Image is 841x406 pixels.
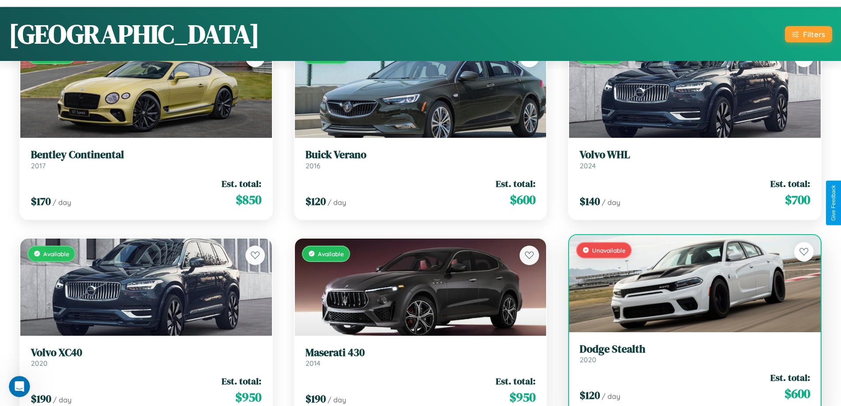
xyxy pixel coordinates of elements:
span: $ 600 [510,191,536,209]
h3: Volvo XC40 [31,346,261,359]
span: / day [53,395,72,404]
span: $ 600 [784,385,810,402]
span: / day [53,198,71,207]
a: Maserati 4302014 [305,346,536,368]
span: / day [602,392,620,401]
a: Buick Verano2016 [305,148,536,170]
span: Unavailable [592,247,626,254]
span: / day [328,198,346,207]
h1: [GEOGRAPHIC_DATA] [9,16,260,52]
h3: Maserati 430 [305,346,536,359]
span: $ 190 [305,391,326,406]
span: Est. total: [222,177,261,190]
span: $ 700 [785,191,810,209]
span: $ 950 [235,388,261,406]
div: Give Feedback [830,185,837,221]
span: Est. total: [222,375,261,387]
span: Available [43,250,69,258]
span: $ 190 [31,391,51,406]
span: 2014 [305,359,321,368]
iframe: Intercom live chat [9,376,30,397]
span: $ 120 [305,194,326,209]
span: Est. total: [496,177,536,190]
span: / day [602,198,620,207]
div: Filters [803,30,825,39]
span: $ 850 [236,191,261,209]
a: Bentley Continental2017 [31,148,261,170]
h3: Bentley Continental [31,148,261,161]
span: 2020 [31,359,48,368]
span: $ 120 [580,388,600,402]
a: Volvo WHL2024 [580,148,810,170]
span: Est. total: [770,177,810,190]
span: $ 950 [509,388,536,406]
span: 2020 [580,355,596,364]
span: 2024 [580,161,596,170]
span: Available [318,250,344,258]
span: / day [328,395,346,404]
span: $ 170 [31,194,51,209]
span: 2017 [31,161,45,170]
span: Est. total: [496,375,536,387]
a: Dodge Stealth2020 [580,343,810,364]
button: Filters [785,26,832,42]
h3: Buick Verano [305,148,536,161]
span: Est. total: [770,371,810,384]
h3: Dodge Stealth [580,343,810,356]
span: $ 140 [580,194,600,209]
h3: Volvo WHL [580,148,810,161]
span: 2016 [305,161,321,170]
a: Volvo XC402020 [31,346,261,368]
